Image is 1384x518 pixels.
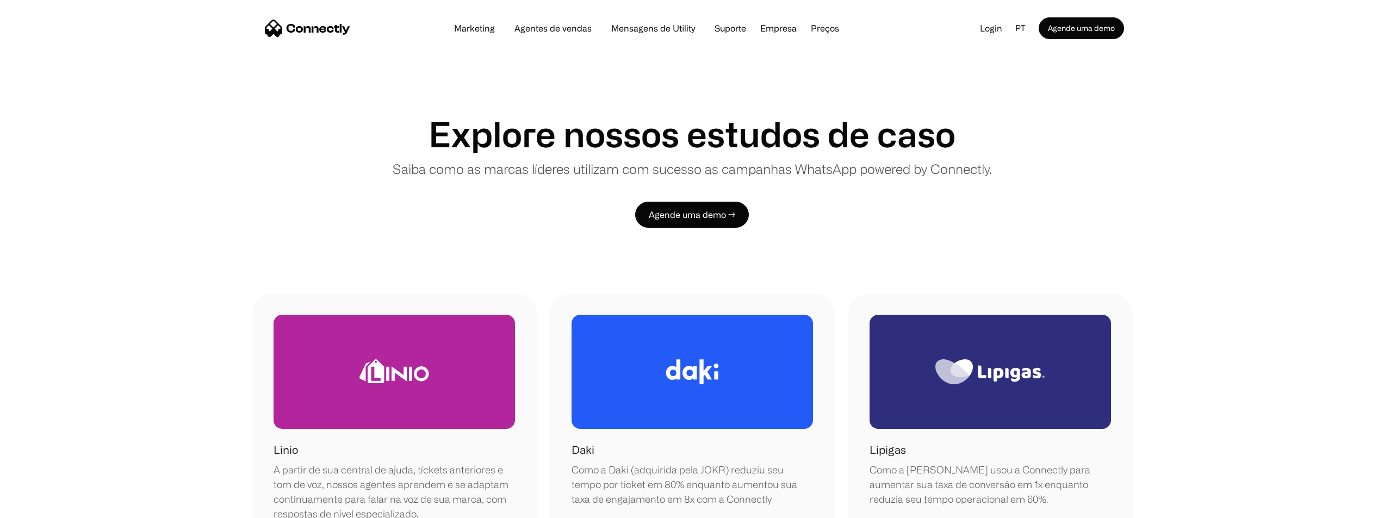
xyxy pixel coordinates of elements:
[359,359,429,384] img: Logotipo da Linio
[265,20,350,36] a: home
[757,21,800,36] div: Empresa
[760,21,797,36] div: Empresa
[393,159,992,179] p: Saiba como as marcas líderes utilizam com sucesso as campanhas WhatsApp powered by Connectly.
[1015,20,1026,36] div: pt
[666,359,719,384] img: Logotipo da Daki
[11,498,65,514] aside: Language selected: Português (Brasil)
[971,20,1011,36] a: Login
[870,463,1111,507] div: Como a [PERSON_NAME] usou a Connectly para aumentar sua taxa de conversão em 1x enquanto reduzia ...
[1011,20,1039,36] div: pt
[1039,17,1124,39] a: Agende uma demo
[603,24,704,33] a: Mensagens de Utility
[870,442,906,458] h1: Lipigas
[572,442,594,458] h1: Daki
[635,202,749,228] a: Agende uma demo →
[802,24,848,33] a: Preços
[429,113,955,155] h1: Explore nossos estudos de caso
[274,442,298,458] h1: Linio
[445,24,504,33] a: Marketing
[506,24,600,33] a: Agentes de vendas
[22,499,65,514] ul: Language list
[706,24,755,33] a: Suporte
[572,463,813,507] div: Como a Daki (adquirida pela JOKR) reduziu seu tempo por ticket em 80% enquanto aumentou sua taxa ...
